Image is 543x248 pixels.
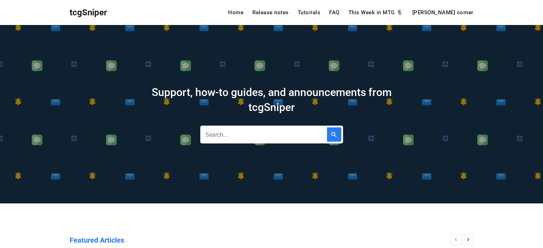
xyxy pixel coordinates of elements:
a: Release notes [252,10,289,15]
span: tcgSniper [70,7,107,17]
a: Tutorials [298,10,321,15]
div: Support, how-to guides, and announcements from tcgSniper [138,85,406,115]
h2: Featured Articles [70,236,124,245]
a: FAQ [329,10,340,15]
a: Home [228,10,243,15]
a: [PERSON_NAME] corner [412,10,473,15]
input: Search... [200,126,343,143]
a: tcgSniper [70,5,107,20]
a: This Week in MTG 🎙️ [348,10,403,15]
